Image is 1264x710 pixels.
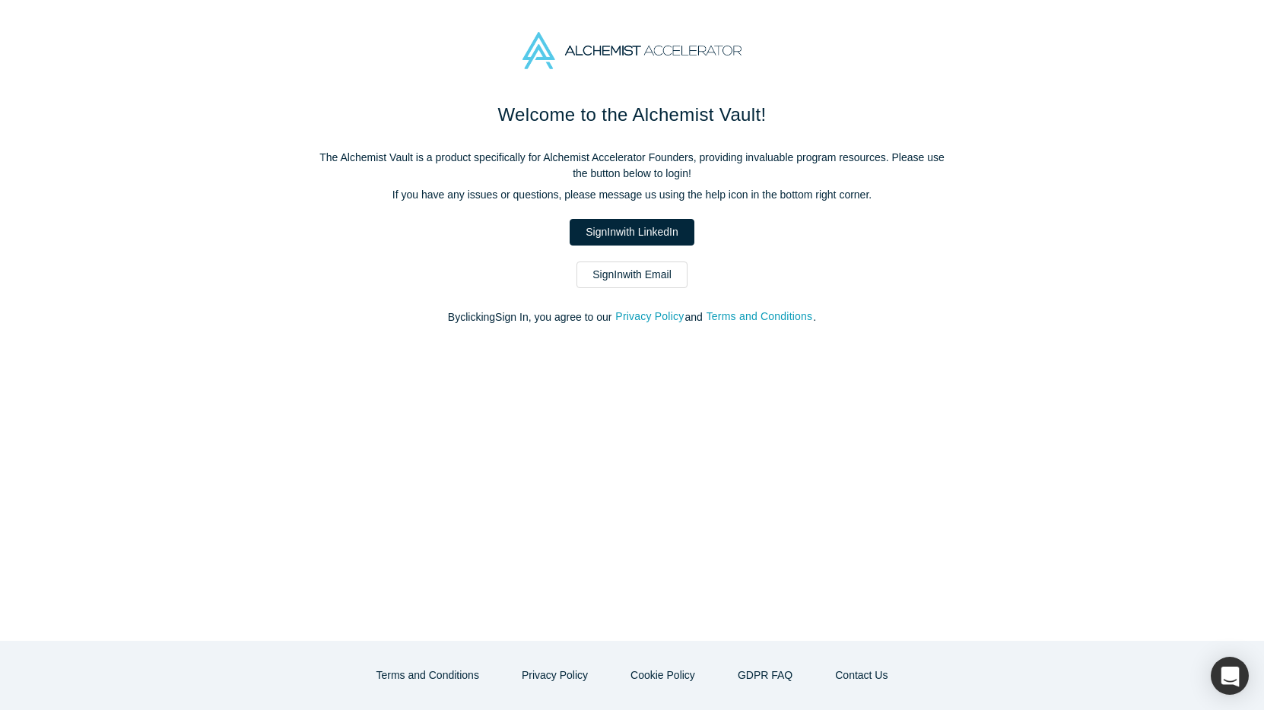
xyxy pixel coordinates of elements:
a: SignInwith Email [576,261,688,288]
a: SignInwith LinkedIn [570,219,694,246]
button: Terms and Conditions [360,662,495,689]
p: The Alchemist Vault is a product specifically for Alchemist Accelerator Founders, providing inval... [313,150,951,182]
p: By clicking Sign In , you agree to our and . [313,309,951,325]
p: If you have any issues or questions, please message us using the help icon in the bottom right co... [313,187,951,203]
a: Contact Us [819,662,904,689]
img: Alchemist Accelerator Logo [522,32,742,69]
button: Cookie Policy [615,662,711,689]
button: Terms and Conditions [706,308,814,325]
button: Privacy Policy [506,662,604,689]
button: Privacy Policy [615,308,684,325]
h1: Welcome to the Alchemist Vault! [313,101,951,128]
a: GDPR FAQ [722,662,808,689]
